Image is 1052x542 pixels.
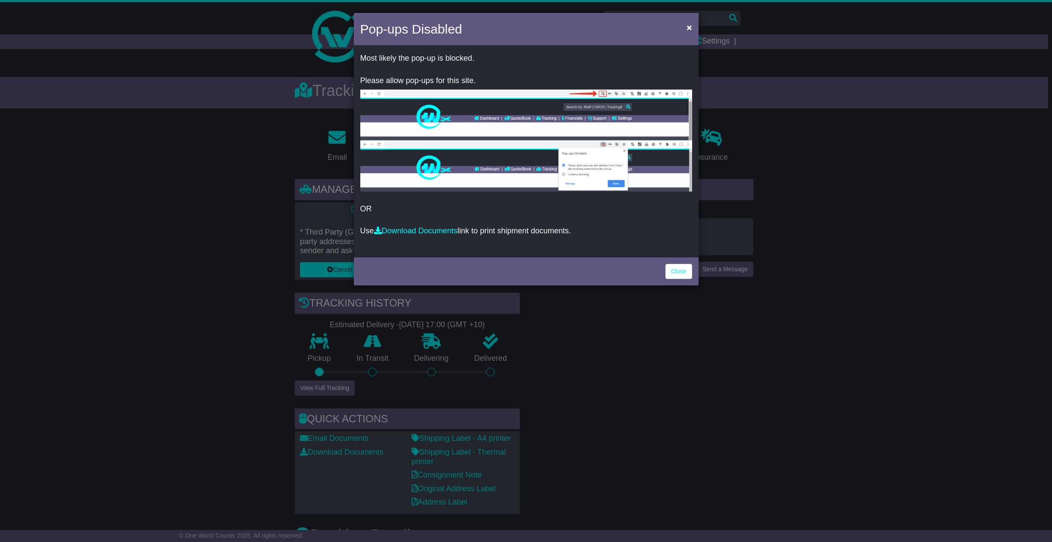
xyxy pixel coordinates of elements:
span: × [687,22,692,32]
img: allow-popup-1.png [360,90,692,140]
img: allow-popup-2.png [360,140,692,192]
p: Please allow pop-ups for this site. [360,76,692,86]
a: Download Documents [374,226,458,235]
a: Close [665,264,692,279]
p: Use link to print shipment documents. [360,226,692,236]
div: OR [354,47,699,255]
p: Most likely the pop-up is blocked. [360,54,692,63]
button: Close [682,19,696,36]
h4: Pop-ups Disabled [360,19,462,39]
